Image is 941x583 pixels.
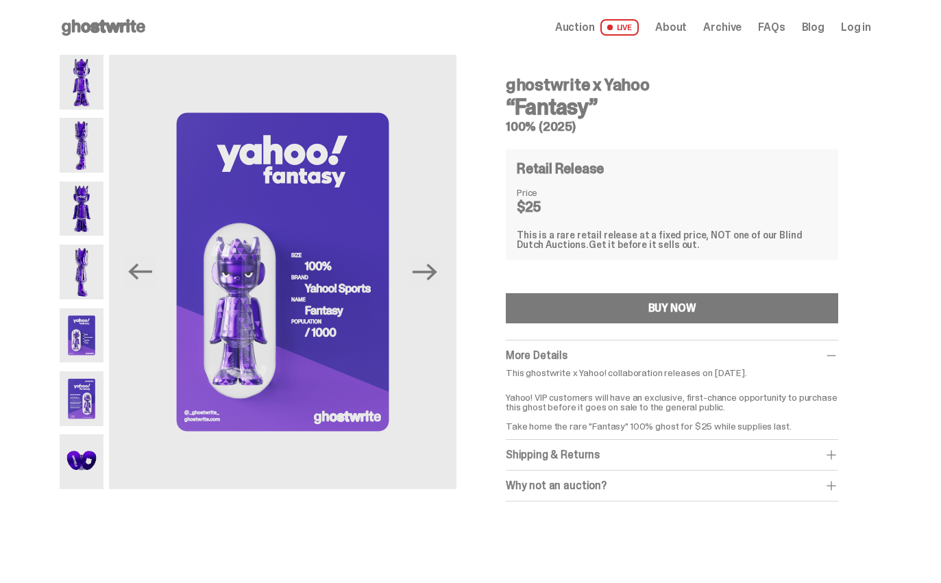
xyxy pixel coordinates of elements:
img: Yahoo-HG---7.png [60,434,103,489]
div: Why not an auction? [506,479,838,493]
img: Yahoo-HG---4.png [60,245,103,299]
img: Yahoo-HG---5.png [60,308,103,363]
div: This is a rare retail release at a fixed price, NOT one of our Blind Dutch Auctions. [517,230,827,249]
span: Get it before it sells out. [589,238,700,251]
h4: Retail Release [517,162,604,175]
span: LIVE [600,19,639,36]
button: Next [410,257,440,287]
button: BUY NOW [506,293,838,323]
button: Previous [125,257,156,287]
img: Yahoo-HG---5.png [109,55,456,489]
span: Auction [555,22,595,33]
a: Log in [841,22,871,33]
img: Yahoo-HG---3.png [60,182,103,236]
p: Yahoo! VIP customers will have an exclusive, first-chance opportunity to purchase this ghost befo... [506,383,838,431]
a: Blog [802,22,824,33]
a: Auction LIVE [555,19,639,36]
p: This ghostwrite x Yahoo! collaboration releases on [DATE]. [506,368,838,377]
div: BUY NOW [648,303,696,314]
a: About [655,22,687,33]
dd: $25 [517,200,585,214]
h4: ghostwrite x Yahoo [506,77,838,93]
dt: Price [517,188,585,197]
img: Yahoo-HG---1.png [60,55,103,110]
img: Yahoo-HG---6.png [60,371,103,426]
a: FAQs [758,22,785,33]
img: Yahoo-HG---2.png [60,118,103,173]
h3: “Fantasy” [506,96,838,118]
span: More Details [506,348,567,362]
a: Archive [703,22,742,33]
h5: 100% (2025) [506,121,838,133]
div: Shipping & Returns [506,448,838,462]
